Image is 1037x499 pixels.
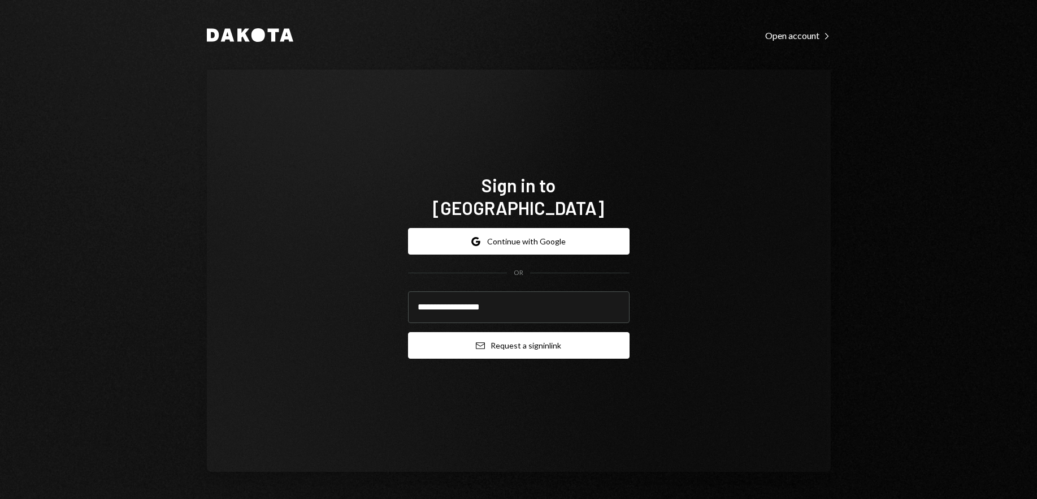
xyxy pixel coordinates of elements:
keeper-lock: Open Keeper Popup [607,300,621,314]
div: OR [514,268,523,278]
button: Request a signinlink [408,332,630,359]
button: Continue with Google [408,228,630,255]
a: Open account [765,29,831,41]
h1: Sign in to [GEOGRAPHIC_DATA] [408,174,630,219]
div: Open account [765,30,831,41]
